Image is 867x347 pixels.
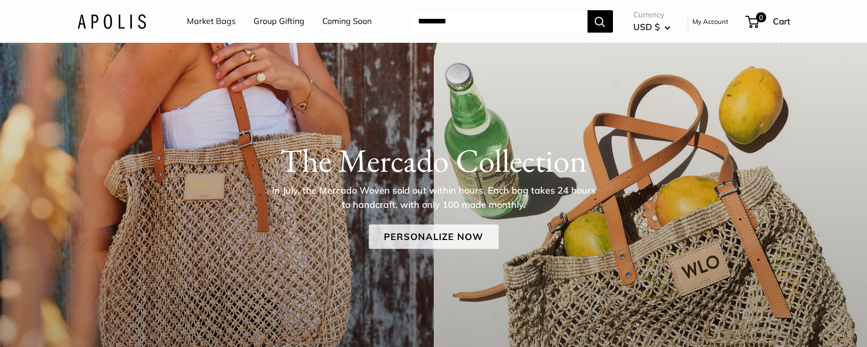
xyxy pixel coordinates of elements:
[369,225,498,249] a: Personalize Now
[773,16,790,26] span: Cart
[77,141,790,180] h1: The Mercado Collection
[410,10,588,33] input: Search...
[322,14,372,29] a: Coming Soon
[77,14,146,29] img: Apolis
[756,12,766,22] span: 0
[254,14,304,29] a: Group Gifting
[633,21,660,32] span: USD $
[746,13,790,30] a: 0 Cart
[633,8,670,22] span: Currency
[588,10,613,33] button: Search
[633,19,670,35] button: USD $
[692,15,729,28] a: My Account
[187,14,236,29] a: Market Bags
[268,183,599,212] p: In July, the Mercado Woven sold out within hours. Each bag takes 24 hours to handcraft, with only...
